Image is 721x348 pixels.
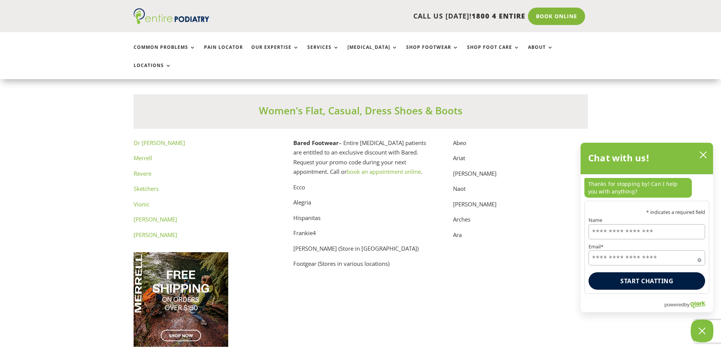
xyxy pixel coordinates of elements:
a: Book Online [528,8,585,25]
span: powered [664,300,684,309]
input: Name [589,224,705,239]
span: by [684,300,690,309]
a: [MEDICAL_DATA] [347,45,398,61]
p: Ecco [293,183,428,198]
p: [PERSON_NAME] (Store in [GEOGRAPHIC_DATA]) [293,244,428,259]
a: Revere [134,170,151,177]
p: – Entire [MEDICAL_DATA] patients are entitled to an exclusive discount with Bared. Request your p... [293,138,428,183]
label: Email* [589,244,705,249]
p: Alegria [293,198,428,213]
a: Shop Footwear [406,45,459,61]
p: [PERSON_NAME] [453,200,588,215]
a: [PERSON_NAME] [134,215,177,223]
p: Naot [453,184,588,200]
h3: Women’s Flat, Casual, Dress Shoes & Boots [134,104,588,121]
div: olark chatbox [580,142,713,312]
a: Merrell [134,154,152,162]
a: Services [307,45,339,61]
label: Name [589,218,705,223]
a: Entire Podiatry [134,18,209,26]
a: Sketchers [134,185,159,192]
a: Common Problems [134,45,196,61]
a: [PERSON_NAME] [134,231,177,239]
a: Locations [134,63,171,79]
button: Start chatting [589,272,705,290]
h2: Chat with us! [588,150,650,165]
p: * indicates a required field [589,210,705,215]
div: chat [581,174,713,201]
a: Shop Foot Care [467,45,520,61]
p: Arches [453,215,588,230]
p: Ara [453,230,588,240]
img: logo (1) [134,8,209,24]
button: close chatbox [697,149,709,161]
a: Our Expertise [251,45,299,61]
p: CALL US [DATE]! [238,11,525,21]
p: [PERSON_NAME] [453,169,588,184]
strong: Bared Footwear [293,139,339,147]
span: Required field [698,257,701,261]
p: Ariat [453,153,588,169]
a: Powered by Olark [664,298,713,312]
a: Dr [PERSON_NAME] [134,139,185,147]
p: Thanks for stopping by! Can I help you with anything? [584,178,692,198]
p: Hispanitas [293,213,428,229]
p: Frankie4 [293,228,428,244]
span: 1800 4 ENTIRE [472,11,525,20]
a: Vionic [134,200,149,208]
p: Footgear (Stores in various locations) [293,259,428,269]
a: book an appointment online [347,168,421,175]
p: Abeo [453,138,588,154]
a: Pain Locator [204,45,243,61]
button: Close Chatbox [691,320,713,342]
input: Email [589,250,705,265]
a: About [528,45,553,61]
